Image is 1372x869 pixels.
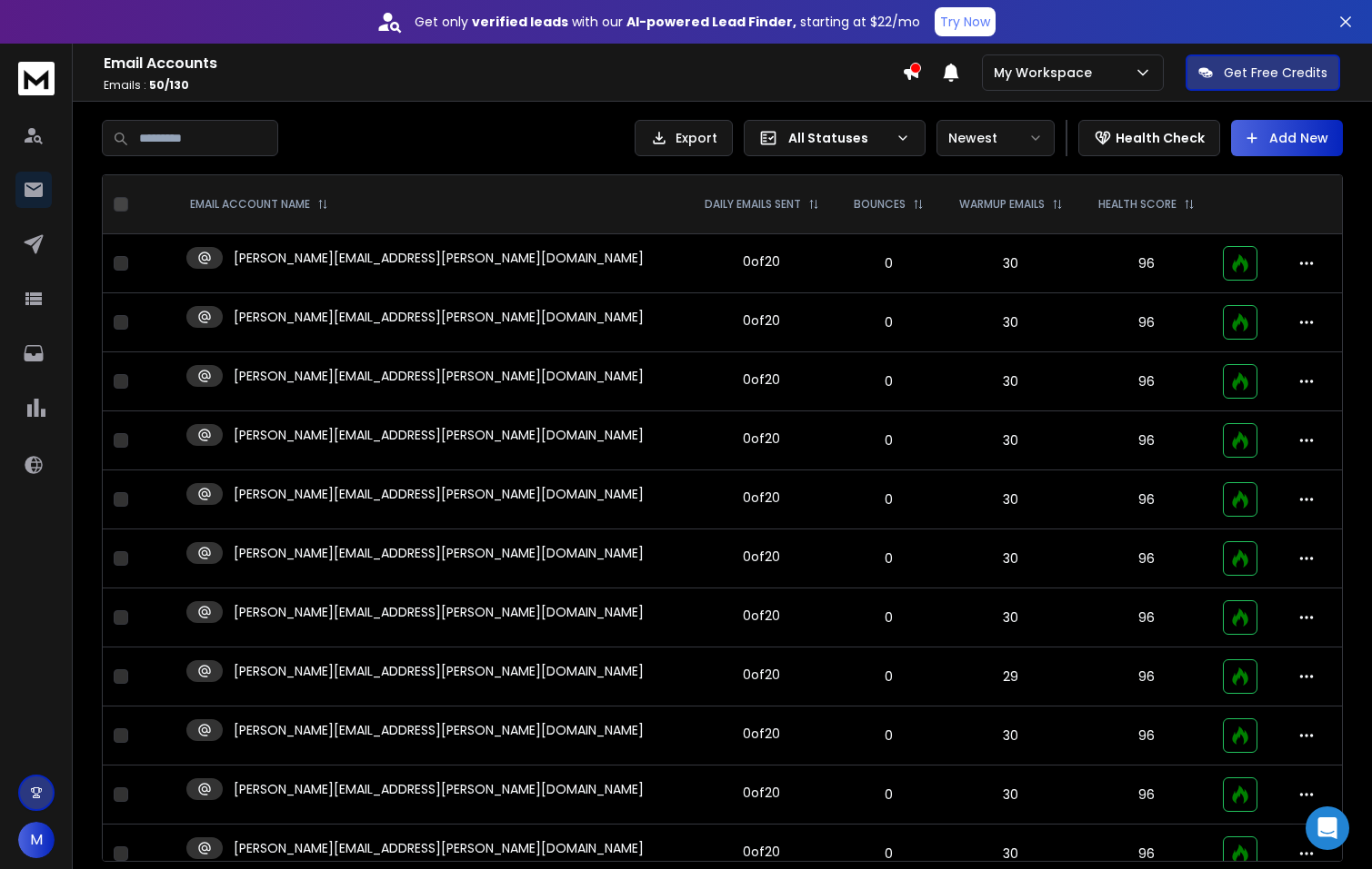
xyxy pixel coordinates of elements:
[848,549,930,568] p: 0
[1078,120,1220,156] button: Health Check
[1098,197,1177,212] p: HEALTH SCORE
[743,370,780,389] div: 0 of 20
[234,308,644,326] p: [PERSON_NAME][EMAIL_ADDRESS][PERSON_NAME][DOMAIN_NAME]
[1080,293,1212,352] td: 96
[941,529,1080,588] td: 30
[848,844,930,863] p: 0
[848,254,930,272] p: 0
[234,544,644,562] p: [PERSON_NAME][EMAIL_ADDRESS][PERSON_NAME][DOMAIN_NAME]
[743,666,780,684] div: 0 of 20
[848,608,930,627] p: 0
[234,367,644,385] p: [PERSON_NAME][EMAIL_ADDRESS][PERSON_NAME][DOMAIN_NAME]
[848,490,930,509] p: 0
[18,822,55,858] button: M
[743,607,780,625] div: 0 of 20
[1306,806,1349,850] div: Open Intercom Messenger
[234,839,644,857] p: [PERSON_NAME][EMAIL_ADDRESS][PERSON_NAME][DOMAIN_NAME]
[234,603,644,621] p: [PERSON_NAME][EMAIL_ADDRESS][PERSON_NAME][DOMAIN_NAME]
[234,780,644,798] p: [PERSON_NAME][EMAIL_ADDRESS][PERSON_NAME][DOMAIN_NAME]
[234,721,644,739] p: [PERSON_NAME][EMAIL_ADDRESS][PERSON_NAME][DOMAIN_NAME]
[626,13,796,31] strong: AI-powered Lead Finder,
[743,430,780,448] div: 0 of 20
[1231,120,1343,156] button: Add New
[1080,470,1212,529] td: 96
[743,252,780,271] div: 0 of 20
[1080,647,1212,706] td: 96
[848,726,930,745] p: 0
[190,197,328,212] div: EMAIL ACCOUNT NAME
[104,53,902,74] h1: Email Accounts
[848,667,930,686] p: 0
[743,489,780,507] div: 0 of 20
[941,234,1080,293] td: 30
[1080,234,1212,293] td: 96
[743,784,780,802] div: 0 of 20
[234,426,644,444] p: [PERSON_NAME][EMAIL_ADDRESS][PERSON_NAME][DOMAIN_NAME]
[1080,529,1212,588] td: 96
[234,485,644,503] p: [PERSON_NAME][EMAIL_ADDRESS][PERSON_NAME][DOMAIN_NAME]
[1186,54,1340,91] button: Get Free Credits
[941,411,1080,470] td: 30
[941,588,1080,647] td: 30
[788,129,888,147] p: All Statuses
[1224,64,1327,82] p: Get Free Credits
[940,13,990,31] p: Try Now
[18,62,55,95] img: logo
[854,197,906,212] p: BOUNCES
[848,785,930,804] p: 0
[743,843,780,861] div: 0 of 20
[941,293,1080,352] td: 30
[941,765,1080,825] td: 30
[104,78,902,93] p: Emails :
[149,77,189,93] span: 50 / 130
[1116,129,1205,147] p: Health Check
[848,431,930,449] p: 0
[1080,765,1212,825] td: 96
[234,249,644,267] p: [PERSON_NAME][EMAIL_ADDRESS][PERSON_NAME][DOMAIN_NAME]
[234,662,644,680] p: [PERSON_NAME][EMAIL_ADDRESS][PERSON_NAME][DOMAIN_NAME]
[1080,352,1212,411] td: 96
[743,548,780,566] div: 0 of 20
[1080,706,1212,765] td: 96
[743,311,780,330] div: 0 of 20
[1080,588,1212,647] td: 96
[472,13,568,31] strong: verified leads
[935,7,996,36] button: Try Now
[1080,411,1212,470] td: 96
[415,13,920,31] p: Get only with our starting at $22/mo
[848,372,930,390] p: 0
[635,120,733,156] button: Export
[994,64,1099,82] p: My Workspace
[941,470,1080,529] td: 30
[743,725,780,743] div: 0 of 20
[941,647,1080,706] td: 29
[705,197,801,212] p: DAILY EMAILS SENT
[941,706,1080,765] td: 30
[941,352,1080,411] td: 30
[848,313,930,331] p: 0
[959,197,1045,212] p: WARMUP EMAILS
[936,120,1055,156] button: Newest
